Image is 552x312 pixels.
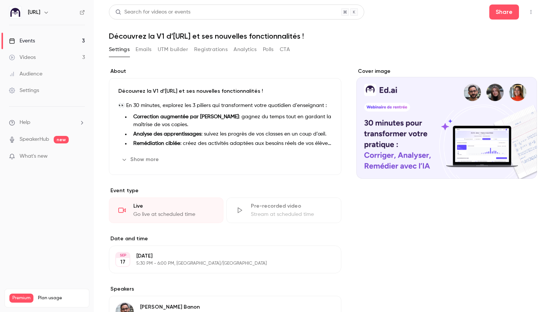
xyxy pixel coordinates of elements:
button: UTM builder [158,44,188,56]
div: Live [133,202,214,210]
section: Cover image [356,68,537,179]
button: CTA [280,44,290,56]
label: Date and time [109,235,341,243]
span: Help [20,119,30,127]
button: Polls [263,44,274,56]
div: SEP [116,253,130,258]
li: help-dropdown-opener [9,119,85,127]
span: Premium [9,294,33,303]
div: Pre-recorded video [251,202,332,210]
div: Settings [9,87,39,94]
div: Videos [9,54,36,61]
label: About [109,68,341,75]
div: Audience [9,70,42,78]
img: Ed.ai [9,6,21,18]
div: Pre-recorded videoStream at scheduled time [226,197,341,223]
h6: [URL] [28,9,40,16]
li: : suivez les progrès de vos classes en un coup d’œil. [130,130,332,138]
strong: Analyse des apprentissages [133,131,201,137]
p: 17 [120,258,125,266]
span: What's new [20,152,48,160]
li: : créez des activités adaptées aux besoins réels de vos élèves. [130,140,332,148]
strong: Remédiation ciblée [133,141,180,146]
p: Découvrez la V1 d’[URL] et ses nouvelles fonctionnalités ! [118,87,332,95]
span: new [54,136,69,143]
span: Plan usage [38,295,84,301]
p: [PERSON_NAME] Banon [140,303,210,311]
button: Emails [136,44,151,56]
li: : gagnez du temps tout en gardant la maîtrise de vos copies. [130,113,332,129]
button: Share [489,5,519,20]
div: Stream at scheduled time [251,211,332,218]
button: Registrations [194,44,228,56]
strong: Correction augmentée par [PERSON_NAME] [133,114,239,119]
a: SpeakerHub [20,136,49,143]
p: 👀 En 30 minutes, explorez les 3 piliers qui transforment votre quotidien d’enseignant : [118,101,332,110]
button: Settings [109,44,130,56]
iframe: Noticeable Trigger [76,153,85,160]
p: [DATE] [136,252,302,260]
div: Events [9,37,35,45]
div: Search for videos or events [115,8,190,16]
button: Analytics [234,44,257,56]
p: 5:30 PM - 6:00 PM, [GEOGRAPHIC_DATA]/[GEOGRAPHIC_DATA] [136,261,302,267]
label: Speakers [109,285,341,293]
label: Cover image [356,68,537,75]
div: LiveGo live at scheduled time [109,197,223,223]
h1: Découvrez la V1 d’[URL] et ses nouvelles fonctionnalités ! [109,32,537,41]
button: Show more [118,154,163,166]
p: Event type [109,187,341,194]
div: Go live at scheduled time [133,211,214,218]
